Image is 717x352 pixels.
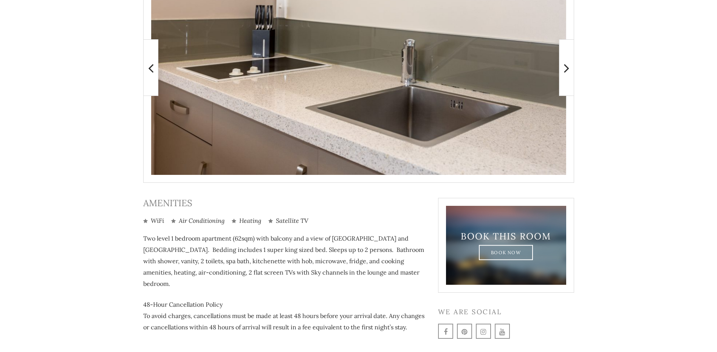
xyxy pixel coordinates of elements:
li: Heating [232,216,261,225]
a: Book Now [479,245,533,260]
h3: We are social [438,308,574,316]
li: WiFi [143,216,164,225]
p: Two level 1 bedroom apartment (62sqm) with balcony and a view of [GEOGRAPHIC_DATA] and [GEOGRAPHI... [143,233,427,289]
li: Air Conditioning [171,216,225,225]
p: 48-Hour Cancellation Policy To avoid charges, cancellations must be made at least 48 hours before... [143,299,427,333]
li: Satellite TV [268,216,308,225]
h3: Book This Room [459,231,553,242]
h3: Amenities [143,198,427,209]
